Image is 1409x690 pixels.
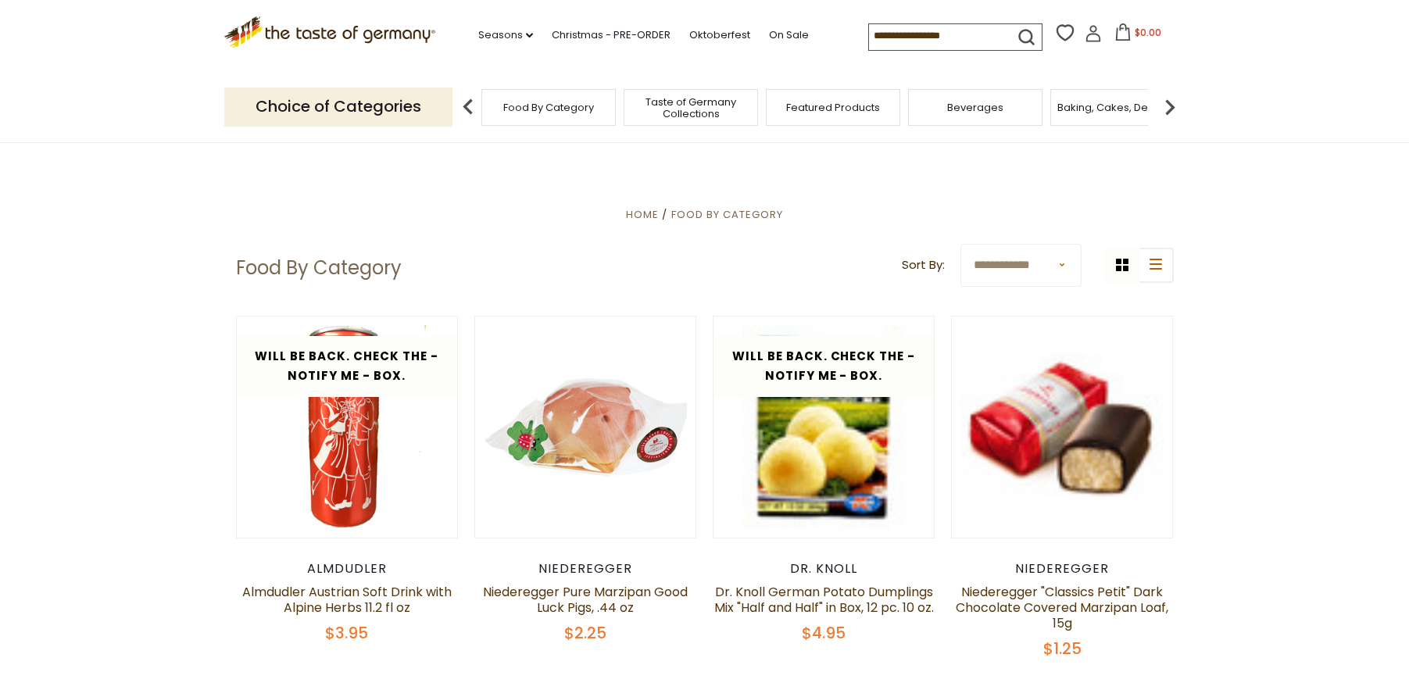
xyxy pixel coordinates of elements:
h1: Food By Category [236,256,402,280]
img: Niederegger "Classics Petit" Dark Chocolate Covered Marzipan Loaf, 15g [952,345,1173,509]
a: Featured Products [786,102,880,113]
img: Niederegger Pure Marzipan Good Luck Pigs, .44 oz [475,316,696,538]
a: Taste of Germany Collections [628,96,753,120]
img: next arrow [1154,91,1185,123]
a: Niederegger "Classics Petit" Dark Chocolate Covered Marzipan Loaf, 15g [956,583,1168,632]
a: Dr. Knoll German Potato Dumplings Mix "Half and Half" in Box, 12 pc. 10 oz. [714,583,934,617]
div: Almdudler [236,561,459,577]
a: Beverages [947,102,1003,113]
a: Baking, Cakes, Desserts [1057,102,1178,113]
img: previous arrow [452,91,484,123]
a: Food By Category [503,102,594,113]
img: Dr. Knoll German Potato Dumplings Mix "Half and Half" in Box, 12 pc. 10 oz. [713,316,935,538]
a: Niederegger Pure Marzipan Good Luck Pigs, .44 oz [483,583,688,617]
a: Seasons [478,27,533,44]
a: Food By Category [671,207,783,222]
a: On Sale [769,27,809,44]
a: Christmas - PRE-ORDER [552,27,671,44]
span: $0.00 [1135,26,1161,39]
p: Choice of Categories [224,88,452,126]
label: Sort By: [902,256,945,275]
span: $3.95 [325,622,368,644]
a: Oktoberfest [689,27,750,44]
span: $1.25 [1043,638,1082,660]
div: Niederegger [951,561,1174,577]
img: Almdudler Austrian Soft Drink with Alpine Herbs 11.2 fl oz [237,316,458,538]
div: Dr. Knoll [713,561,935,577]
span: $2.25 [564,622,606,644]
span: $4.95 [802,622,846,644]
a: Almdudler Austrian Soft Drink with Alpine Herbs 11.2 fl oz [242,583,452,617]
a: Home [626,207,659,222]
button: $0.00 [1105,23,1171,47]
div: Niederegger [474,561,697,577]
